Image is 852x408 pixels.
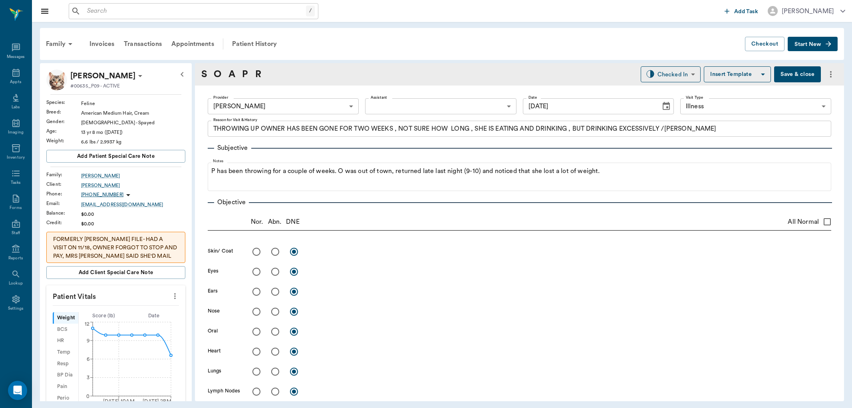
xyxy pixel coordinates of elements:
[53,392,78,404] div: Perio
[53,335,78,347] div: HR
[686,95,703,100] label: Visit Type
[208,367,222,374] label: Lungs
[214,67,221,82] a: O
[208,387,240,394] label: Lymph Nodes
[208,287,218,295] label: Ears
[81,191,123,198] p: [PHONE_NUMBER]
[87,375,89,380] tspan: 3
[53,324,78,335] div: BCS
[721,4,761,18] button: Add Task
[53,312,78,324] div: Weight
[143,399,171,404] tspan: [DATE] 2PM
[8,381,27,400] div: Open Intercom Messenger
[46,150,185,163] button: Add patient Special Care Note
[745,37,784,52] button: Checkout
[46,70,67,90] img: Profile Image
[81,182,185,189] a: [PERSON_NAME]
[129,312,179,320] div: Date
[208,347,221,354] label: Heart
[87,338,89,343] tspan: 9
[81,220,185,227] div: $0.00
[788,37,838,52] button: Start New
[268,217,282,227] p: Abn.
[81,129,185,136] div: 13 yr 8 mo ([DATE])
[10,79,21,85] div: Appts
[227,34,282,54] div: Patient History
[46,108,81,115] div: Breed :
[70,82,120,90] p: #00635_P09 - ACTIVE
[87,357,89,362] tspan: 6
[824,68,838,81] button: more
[81,100,185,107] div: Feline
[81,201,185,208] a: [EMAIL_ADDRESS][DOMAIN_NAME]
[528,95,537,100] label: Date
[81,211,185,218] div: $0.00
[53,235,179,269] p: FORMERLY [PERSON_NAME] FILE- HAD A VISIT ON 11/18, OWNER FORGOT TO STOP AND PAY, MRS [PERSON_NAME...
[46,181,81,188] div: Client :
[523,98,655,114] input: MM/DD/YYYY
[85,34,119,54] a: Invoices
[213,117,257,123] label: Reason for Visit & History
[119,34,167,54] a: Transactions
[79,312,129,320] div: Score ( lb )
[53,381,78,392] div: Pain
[286,217,299,227] p: DNE
[46,209,81,217] div: Balance :
[46,137,81,144] div: Weight :
[81,109,185,117] div: American Medium Hair, Cream
[46,171,81,178] div: Family :
[255,67,261,82] a: R
[242,67,248,82] a: P
[208,247,233,255] label: Skin/ Coat
[12,104,20,110] div: Labs
[213,95,228,100] label: Provider
[774,66,821,82] button: Save & close
[8,306,24,312] div: Settings
[213,159,224,164] label: Notes
[11,180,21,186] div: Tasks
[46,127,81,135] div: Age :
[10,205,22,211] div: Forms
[46,118,81,125] div: Gender :
[782,6,834,16] div: [PERSON_NAME]
[213,124,826,133] textarea: THROWING UP OWNER HAS BEEN GONE FOR TWO WEEKS , NOT SURE HOW LONG , SHE IS EATING AND DRINKING , ...
[46,200,81,207] div: Email :
[41,34,80,54] div: Family
[70,70,135,82] div: Sandy McCoy
[208,98,359,114] div: [PERSON_NAME]
[208,307,220,314] label: Nose
[208,267,218,275] label: Eyes
[788,217,819,227] span: All Normal
[761,4,852,18] button: [PERSON_NAME]
[7,155,25,161] div: Inventory
[680,98,831,114] div: Illness
[46,219,81,226] div: Credit :
[81,119,185,126] div: [DEMOGRAPHIC_DATA] - Spayed
[103,399,135,404] tspan: [DATE] 10AM
[208,327,218,334] label: Oral
[228,67,235,82] a: A
[657,70,688,79] div: Checked In
[211,166,828,176] p: P has been throwing for a couple of weeks. O was out of town, returned late last night (9-10) and...
[46,266,185,279] button: Add client Special Care Note
[46,285,185,305] p: Patient Vitals
[81,172,185,179] a: [PERSON_NAME]
[7,54,25,60] div: Messages
[371,95,387,100] label: Assistant
[53,370,78,381] div: BP Dia
[70,70,135,82] p: [PERSON_NAME]
[77,152,155,161] span: Add patient Special Care Note
[306,6,315,16] div: /
[46,99,81,106] div: Species :
[46,190,81,197] div: Phone :
[9,281,23,287] div: Lookup
[658,98,674,114] button: Choose date, selected date is Sep 11, 2025
[169,289,181,303] button: more
[53,358,78,370] div: Resp
[214,197,249,207] p: Objective
[53,346,78,358] div: Temp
